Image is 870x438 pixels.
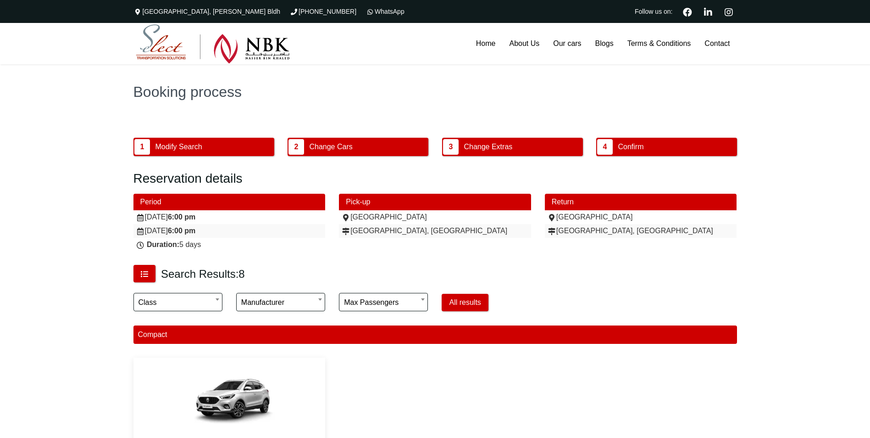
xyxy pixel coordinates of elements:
span: Manufacturer [241,293,320,312]
span: Manufacturer [236,293,325,311]
div: [DATE] [136,226,323,236]
span: Change Cars [306,138,355,156]
div: 5 days [136,240,323,249]
div: [GEOGRAPHIC_DATA] [341,213,529,222]
h3: Search Results: [161,267,245,281]
span: 4 [597,139,613,155]
a: About Us [502,23,546,64]
span: Class [139,293,217,312]
span: Change Extras [460,138,515,156]
strong: 6:00 pm [168,227,195,235]
button: 1 Modify Search [133,138,274,156]
span: 2 [288,139,304,155]
span: Max passengers [344,293,423,312]
a: WhatsApp [366,8,405,15]
span: 8 [238,268,244,280]
img: Select Rent a Car [136,24,290,64]
a: Facebook [679,6,696,17]
div: Compact [133,326,737,344]
div: [GEOGRAPHIC_DATA] [547,213,735,222]
strong: 6:00 pm [168,213,195,221]
a: Home [469,23,503,64]
div: [GEOGRAPHIC_DATA], [GEOGRAPHIC_DATA] [547,226,735,236]
h1: Booking process [133,84,737,99]
a: Our cars [546,23,588,64]
span: 3 [443,139,459,155]
a: Linkedin [700,6,716,17]
span: Confirm [615,138,647,156]
h2: Reservation details [133,171,737,186]
div: Pick-up [339,194,531,210]
span: Class [133,293,222,311]
div: [GEOGRAPHIC_DATA], [GEOGRAPHIC_DATA] [341,226,529,236]
div: Period [133,194,326,210]
div: Return [545,194,737,210]
a: Terms & Conditions [621,23,698,64]
a: Contact [698,23,737,64]
button: 4 Confirm [596,138,737,156]
span: Max passengers [339,293,428,311]
strong: Duration: [147,241,179,248]
a: Blogs [588,23,621,64]
span: 1 [134,139,150,155]
a: Instagram [721,6,737,17]
button: 3 Change Extras [442,138,583,156]
a: [PHONE_NUMBER] [289,8,356,15]
button: 2 Change Cars [288,138,428,156]
span: Modify Search [152,138,205,156]
div: [DATE] [136,213,323,222]
button: All results [442,294,488,311]
img: MG ZS or similar [174,365,284,433]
